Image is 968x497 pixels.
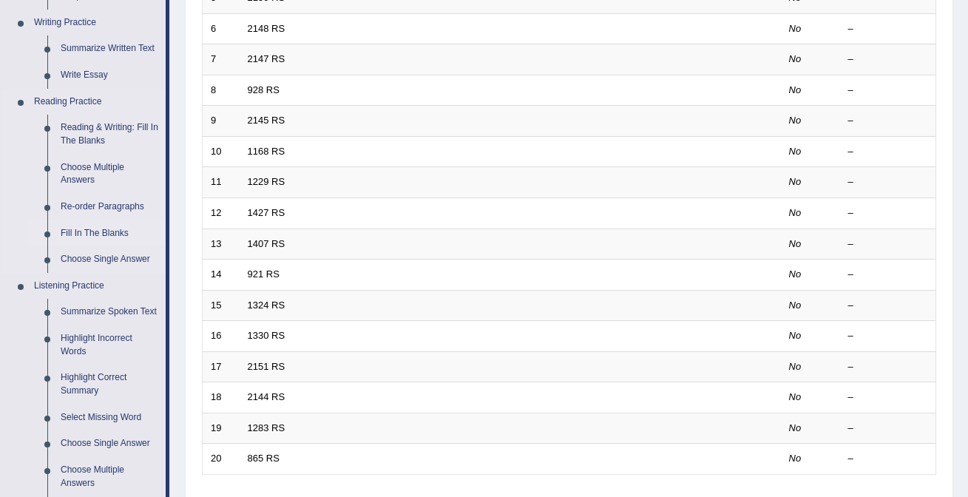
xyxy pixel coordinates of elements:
[248,453,280,464] a: 865 RS
[789,422,802,433] em: No
[848,145,928,159] div: –
[203,260,240,291] td: 14
[54,405,166,431] a: Select Missing Word
[789,330,802,341] em: No
[848,329,928,343] div: –
[27,273,166,300] a: Listening Practice
[54,35,166,62] a: Summarize Written Text
[848,390,928,405] div: –
[54,457,166,496] a: Choose Multiple Answers
[848,360,928,374] div: –
[203,444,240,475] td: 20
[848,268,928,282] div: –
[789,115,802,126] em: No
[203,75,240,106] td: 8
[203,290,240,321] td: 15
[54,194,166,220] a: Re-order Paragraphs
[848,114,928,128] div: –
[203,13,240,44] td: 6
[789,84,802,95] em: No
[848,299,928,313] div: –
[789,238,802,249] em: No
[789,23,802,34] em: No
[27,89,166,115] a: Reading Practice
[203,229,240,260] td: 13
[54,430,166,457] a: Choose Single Answer
[248,207,285,218] a: 1427 RS
[848,452,928,466] div: –
[789,207,802,218] em: No
[203,351,240,382] td: 17
[248,300,285,311] a: 1324 RS
[203,321,240,352] td: 16
[203,382,240,413] td: 18
[203,413,240,444] td: 19
[848,84,928,98] div: –
[789,53,802,64] em: No
[789,176,802,187] em: No
[248,84,280,95] a: 928 RS
[54,220,166,247] a: Fill In The Blanks
[54,365,166,404] a: Highlight Correct Summary
[54,299,166,325] a: Summarize Spoken Text
[848,175,928,189] div: –
[54,325,166,365] a: Highlight Incorrect Words
[27,10,166,36] a: Writing Practice
[248,330,285,341] a: 1330 RS
[848,22,928,36] div: –
[789,146,802,157] em: No
[789,361,802,372] em: No
[248,23,285,34] a: 2148 RS
[203,106,240,137] td: 9
[54,62,166,89] a: Write Essay
[848,422,928,436] div: –
[54,155,166,194] a: Choose Multiple Answers
[848,237,928,251] div: –
[248,146,285,157] a: 1168 RS
[203,197,240,229] td: 12
[248,115,285,126] a: 2145 RS
[248,176,285,187] a: 1229 RS
[789,391,802,402] em: No
[848,53,928,67] div: –
[248,361,285,372] a: 2151 RS
[789,300,802,311] em: No
[248,391,285,402] a: 2144 RS
[789,268,802,280] em: No
[54,115,166,154] a: Reading & Writing: Fill In The Blanks
[203,136,240,167] td: 10
[848,206,928,220] div: –
[203,167,240,198] td: 11
[789,453,802,464] em: No
[248,238,285,249] a: 1407 RS
[203,44,240,75] td: 7
[54,246,166,273] a: Choose Single Answer
[248,268,280,280] a: 921 RS
[248,53,285,64] a: 2147 RS
[248,422,285,433] a: 1283 RS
